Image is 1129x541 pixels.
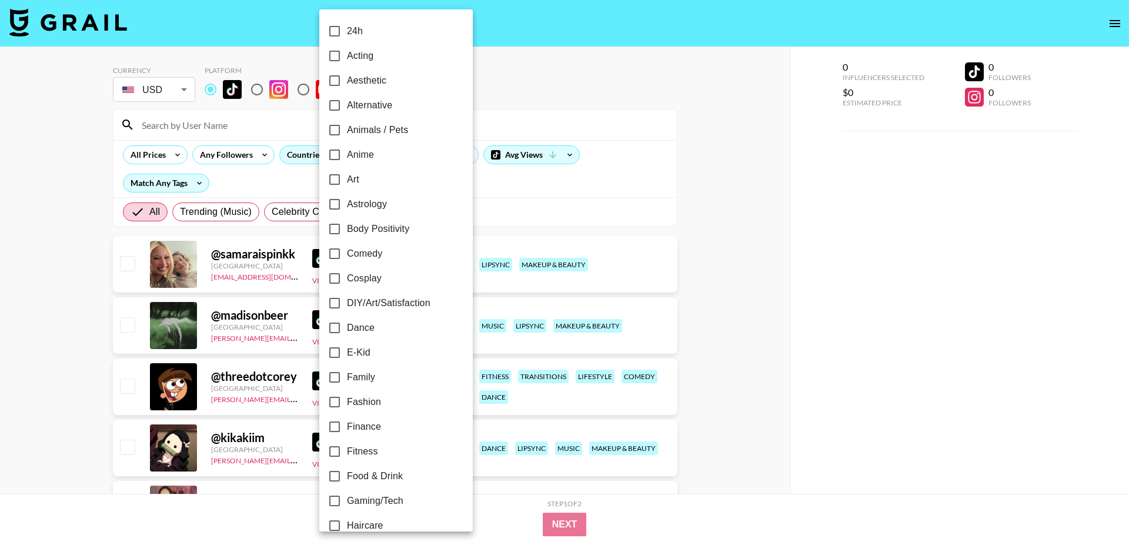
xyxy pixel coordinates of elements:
span: Acting [347,49,373,63]
iframe: Drift Widget Chat Controller [1070,482,1115,527]
span: Fashion [347,395,381,409]
span: DIY/Art/Satisfaction [347,296,430,310]
span: Family [347,370,375,384]
span: Fitness [347,444,378,459]
span: Astrology [347,197,387,211]
span: Finance [347,420,381,434]
span: Cosplay [347,271,382,286]
span: E-Kid [347,346,370,360]
span: Comedy [347,247,382,261]
span: 24h [347,24,363,38]
span: Art [347,172,359,187]
span: Anime [347,148,374,162]
span: Animals / Pets [347,123,408,137]
span: Dance [347,321,375,335]
span: Gaming/Tech [347,494,403,508]
span: Haircare [347,519,383,533]
span: Aesthetic [347,74,386,88]
span: Alternative [347,98,392,112]
span: Food & Drink [347,469,403,483]
span: Body Positivity [347,222,409,236]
